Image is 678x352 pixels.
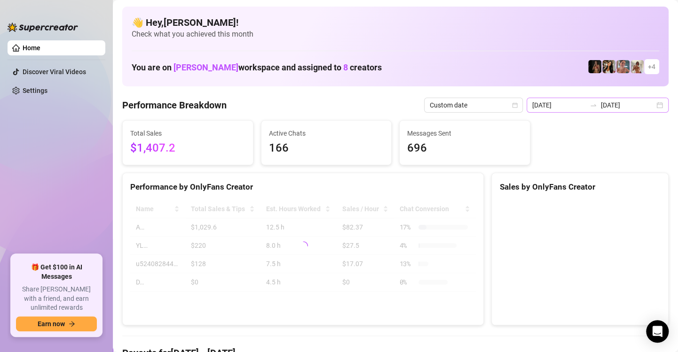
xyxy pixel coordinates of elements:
[132,62,382,73] h1: You are on workspace and assigned to creators
[631,60,644,73] img: Green
[407,128,522,138] span: Messages Sent
[16,285,97,313] span: Share [PERSON_NAME] with a friend, and earn unlimited rewards
[646,320,669,343] div: Open Intercom Messenger
[132,16,659,29] h4: 👋 Hey, [PERSON_NAME] !
[590,101,597,109] span: swap-right
[38,320,65,328] span: Earn now
[343,62,348,72] span: 8
[616,60,630,73] img: YL
[588,60,601,73] img: D
[430,98,517,112] span: Custom date
[23,44,40,52] a: Home
[130,181,476,193] div: Performance by OnlyFans Creator
[532,100,586,110] input: Start date
[23,68,86,76] a: Discover Viral Videos
[648,61,655,72] span: + 4
[16,316,97,331] button: Earn nowarrow-right
[8,23,78,32] img: logo-BBDzfeDw.svg
[602,60,615,73] img: AD
[16,263,97,281] span: 🎁 Get $100 in AI Messages
[512,102,518,108] span: calendar
[130,128,245,138] span: Total Sales
[601,100,654,110] input: End date
[499,181,661,193] div: Sales by OnlyFans Creator
[69,321,75,327] span: arrow-right
[407,139,522,157] span: 696
[173,62,238,72] span: [PERSON_NAME]
[23,87,47,94] a: Settings
[132,29,659,39] span: Check what you achieved this month
[130,139,245,157] span: $1,407.2
[590,101,597,109] span: to
[269,139,384,157] span: 166
[297,239,310,253] span: loading
[269,128,384,138] span: Active Chats
[122,99,227,112] h4: Performance Breakdown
